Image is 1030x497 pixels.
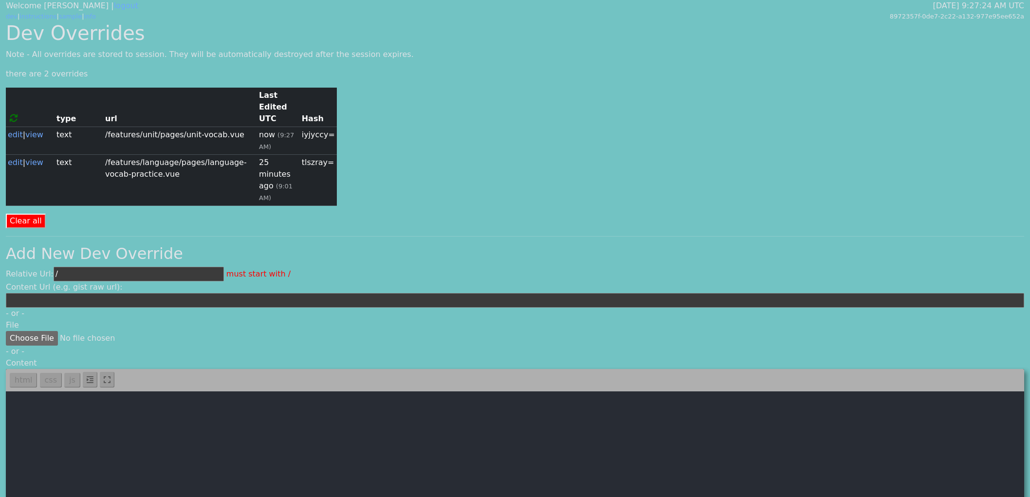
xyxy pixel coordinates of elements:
[6,12,138,21] div: | | |
[226,269,291,278] span: must start with /
[19,13,56,20] a: instructions
[259,158,291,190] span: 25 minutes ago
[6,346,1024,357] div: - or -
[259,183,293,202] span: (9:01 AM)
[6,308,1024,319] div: - or -
[1011,220,1030,277] iframe: Ybug feedback widget
[300,154,337,205] td: tlszray=
[114,1,139,10] a: logout
[64,373,80,387] a: js
[100,372,114,387] a: Toggle fullscreen mode
[55,154,103,205] td: text
[6,127,55,154] td: |
[300,88,337,127] th: Hash
[103,88,257,127] th: url
[6,49,1024,60] p: Note - All overrides are stored to session. They will be automatically destroyed after the sessio...
[6,267,1024,281] div: Relative Url:
[25,158,43,167] a: view
[25,130,43,139] a: view
[6,244,1024,263] h2: Add New Dev Override
[8,130,23,139] a: edit
[59,13,82,20] a: sample
[8,158,23,167] a: edit
[10,373,37,387] a: html
[890,12,1024,21] div: 8972357f-0de7-2c22-a132-977e95ee652a
[6,154,55,205] td: |
[257,88,300,127] th: Last Edited UTC
[6,281,1024,308] div: Content Url (e.g. gist raw url):
[6,319,1024,331] div: File
[55,127,103,154] td: text
[300,127,337,154] td: iyjyccy=
[6,21,1024,45] h1: Dev Overrides
[6,68,1024,80] p: there are 2 overrides
[103,154,257,205] td: /features/language/pages/language-vocab-practice.vue
[84,13,96,20] a: info
[259,130,275,139] span: now
[6,214,46,228] button: Clear all
[259,131,294,150] span: (9:27 AM)
[54,267,224,281] input: /abc
[103,127,257,154] td: /features/unit/pages/unit-vocab.vue
[83,372,97,387] a: Toggle tabs or spaces
[6,13,18,20] a: dev
[40,373,62,387] a: css
[6,357,1024,369] div: Content
[55,88,103,127] th: type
